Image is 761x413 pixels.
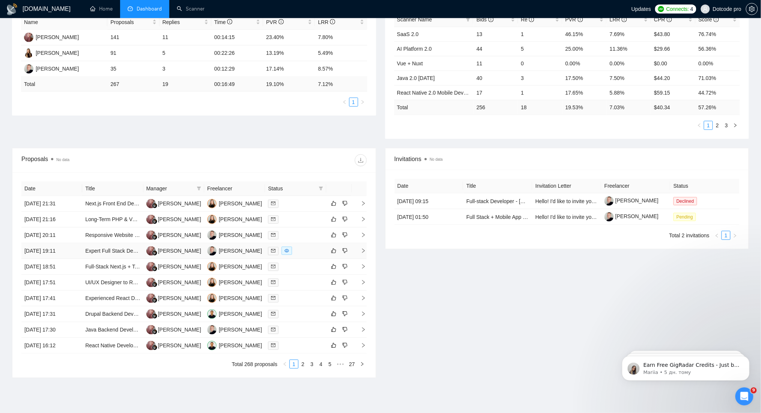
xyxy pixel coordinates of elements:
span: left [283,362,287,366]
a: searchScanner [177,6,205,12]
td: 7.12 % [315,77,367,92]
span: dislike [342,279,348,285]
a: 1 [290,360,298,368]
div: [PERSON_NAME] [219,262,262,271]
td: 00:14:15 [211,30,263,45]
a: YP[PERSON_NAME] [207,247,262,253]
td: Total [21,77,107,92]
td: 91 [107,45,159,61]
a: Full Stack + Mobile App Development & Maintenance partner for Stock Market Analysis App [466,214,680,220]
button: dislike [341,246,350,255]
a: YP[PERSON_NAME] [207,232,262,238]
span: like [331,200,336,206]
td: 11 [473,56,518,71]
span: filter [319,186,323,191]
li: 3 [722,121,731,130]
td: $43.80 [651,27,695,41]
div: [PERSON_NAME] [158,262,201,271]
div: [PERSON_NAME] [158,199,201,208]
li: 1 [704,121,713,130]
span: filter [195,183,203,194]
button: left [340,98,349,107]
span: Replies [163,18,203,26]
div: [PERSON_NAME] [219,341,262,350]
a: Pending [674,214,699,220]
img: gigradar-bm.png [152,314,157,319]
a: 3 [308,360,316,368]
td: $44.20 [651,71,695,85]
span: like [331,216,336,222]
td: 00:12:29 [211,61,263,77]
button: like [329,199,338,208]
button: dislike [341,199,350,208]
span: mail [271,343,276,348]
span: right [733,123,738,128]
a: 2 [299,360,307,368]
span: mail [271,264,276,269]
span: dislike [342,295,348,301]
img: YP [207,325,217,335]
span: right [360,100,365,104]
td: 71.03% [696,71,740,85]
td: Total [394,100,474,115]
iframe: Intercom notifications повідомлення [611,340,761,393]
td: $0.00 [651,56,695,71]
div: [PERSON_NAME] [219,310,262,318]
td: 5 [160,45,211,61]
td: 7.50% [607,71,651,85]
a: DS[PERSON_NAME] [146,200,201,206]
button: like [329,262,338,271]
span: left [697,123,702,128]
span: mail [271,296,276,300]
span: 9 [751,387,757,393]
li: Next 5 Pages [335,360,347,369]
span: mail [271,327,276,332]
a: MK[PERSON_NAME] [207,279,262,285]
td: 0.00% [562,56,607,71]
img: gigradar-bm.png [152,235,157,240]
button: download [355,154,367,166]
img: DS [146,231,156,240]
a: [PERSON_NAME] [604,197,659,203]
button: dislike [341,231,350,240]
a: [PERSON_NAME] [604,213,659,219]
span: Bids [476,17,493,23]
li: 1 [722,231,731,240]
td: 46.15% [562,27,607,41]
a: AP[PERSON_NAME] [207,311,262,317]
td: 1 [518,27,562,41]
a: MK[PERSON_NAME] [207,263,262,269]
a: 5 [326,360,334,368]
img: gigradar-bm.png [152,282,157,287]
a: setting [746,6,758,12]
span: like [331,295,336,301]
span: Proposals [110,18,151,26]
td: 5.88% [607,85,651,100]
img: YP [207,246,217,256]
a: DS[PERSON_NAME] [146,232,201,238]
span: 4 [690,5,693,13]
a: YP[PERSON_NAME] [207,326,262,332]
li: 2 [298,360,307,369]
button: dislike [341,278,350,287]
span: dislike [342,327,348,333]
td: 18 [518,100,562,115]
img: MK [24,48,33,58]
a: Vue + Nuxt [397,60,423,66]
span: dislike [342,216,348,222]
td: 17 [473,85,518,100]
td: 1 [518,85,562,100]
a: DS[PERSON_NAME] [146,263,201,269]
span: Time [214,19,232,25]
img: MK [207,278,217,287]
li: 4 [316,360,325,369]
img: upwork-logo.png [658,6,664,12]
img: gigradar-bm.png [152,203,157,208]
span: info-circle [529,17,534,22]
a: DS[PERSON_NAME] [146,326,201,332]
a: 2 [713,121,722,130]
img: AP [207,341,217,350]
li: 1 [289,360,298,369]
div: [PERSON_NAME] [158,294,201,302]
span: Pending [674,213,696,221]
